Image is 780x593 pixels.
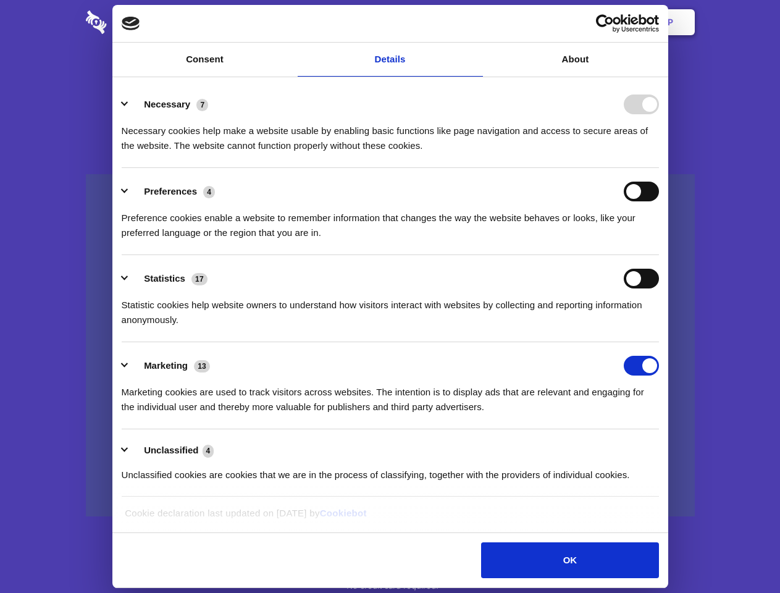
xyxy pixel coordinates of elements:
label: Marketing [144,360,188,371]
div: Necessary cookies help make a website usable by enabling basic functions like page navigation and... [122,114,659,153]
span: 17 [191,273,208,285]
button: Preferences (4) [122,182,223,201]
span: 4 [203,186,215,198]
div: Marketing cookies are used to track visitors across websites. The intention is to display ads tha... [122,376,659,414]
a: Contact [501,3,558,41]
button: Marketing (13) [122,356,218,376]
img: logo-wordmark-white-trans-d4663122ce5f474addd5e946df7df03e33cb6a1c49d2221995e7729f52c070b2.svg [86,11,191,34]
span: 7 [196,99,208,111]
div: Preference cookies enable a website to remember information that changes the way the website beha... [122,201,659,240]
h4: Auto-redaction of sensitive data, encrypted data sharing and self-destructing private chats. Shar... [86,112,695,153]
span: 4 [203,445,214,457]
button: OK [481,542,658,578]
button: Unclassified (4) [122,443,222,458]
img: logo [122,17,140,30]
a: Cookiebot [320,508,367,518]
a: About [483,43,668,77]
div: Cookie declaration last updated on [DATE] by [115,506,665,530]
label: Preferences [144,186,197,196]
a: Wistia video thumbnail [86,174,695,517]
label: Necessary [144,99,190,109]
label: Statistics [144,273,185,284]
div: Unclassified cookies are cookies that we are in the process of classifying, together with the pro... [122,458,659,482]
button: Necessary (7) [122,95,216,114]
iframe: Drift Widget Chat Controller [718,531,765,578]
h1: Eliminate Slack Data Loss. [86,56,695,100]
span: 13 [194,360,210,372]
a: Pricing [363,3,416,41]
a: Usercentrics Cookiebot - opens in a new window [551,14,659,33]
button: Statistics (17) [122,269,216,288]
a: Login [560,3,614,41]
a: Consent [112,43,298,77]
a: Details [298,43,483,77]
div: Statistic cookies help website owners to understand how visitors interact with websites by collec... [122,288,659,327]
